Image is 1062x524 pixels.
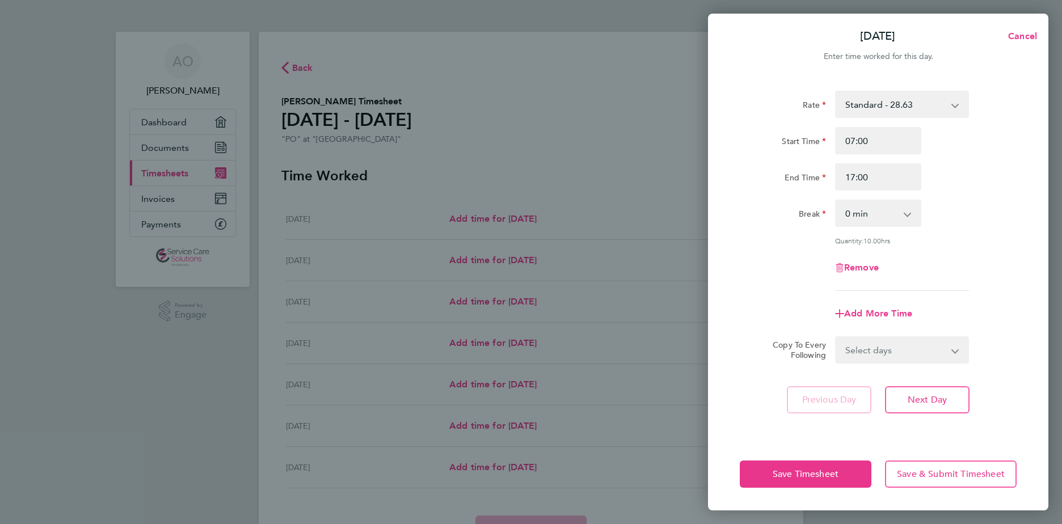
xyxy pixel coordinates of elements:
[844,308,912,319] span: Add More Time
[885,386,970,413] button: Next Day
[885,460,1017,488] button: Save & Submit Timesheet
[835,309,912,318] button: Add More Time
[835,163,921,191] input: E.g. 18:00
[860,28,895,44] p: [DATE]
[863,236,881,245] span: 10.00
[844,262,879,273] span: Remove
[782,136,826,150] label: Start Time
[897,468,1005,480] span: Save & Submit Timesheet
[785,172,826,186] label: End Time
[1005,31,1037,41] span: Cancel
[908,394,947,405] span: Next Day
[708,50,1048,64] div: Enter time worked for this day.
[990,25,1048,48] button: Cancel
[835,127,921,154] input: E.g. 08:00
[835,236,969,245] div: Quantity: hrs
[799,209,826,222] label: Break
[764,340,826,360] label: Copy To Every Following
[803,100,826,113] label: Rate
[773,468,838,480] span: Save Timesheet
[835,263,879,272] button: Remove
[740,460,871,488] button: Save Timesheet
